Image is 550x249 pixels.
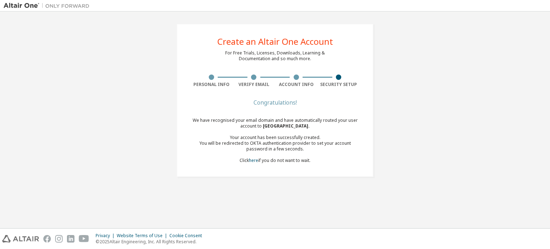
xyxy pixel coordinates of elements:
div: Cookie Consent [169,233,206,239]
img: altair_logo.svg [2,235,39,243]
div: Your account has been successfully created. [190,135,360,140]
div: You will be redirected to OKTA authentication provider to set your account password in a few seco... [190,140,360,152]
div: For Free Trials, Licenses, Downloads, Learning & Documentation and so much more. [225,50,325,62]
div: Congratulations! [190,100,360,105]
div: Security Setup [318,82,360,87]
span: [GEOGRAPHIC_DATA] . [263,123,310,129]
div: Website Terms of Use [117,233,169,239]
div: Account Info [275,82,318,87]
div: Create an Altair One Account [217,37,333,46]
a: here [249,157,258,163]
img: linkedin.svg [67,235,74,243]
div: Verify Email [233,82,275,87]
img: Altair One [4,2,93,9]
div: We have recognised your email domain and have automatically routed your user account to Click if ... [190,118,360,163]
p: © 2025 Altair Engineering, Inc. All Rights Reserved. [96,239,206,245]
div: Personal Info [190,82,233,87]
img: instagram.svg [55,235,63,243]
img: facebook.svg [43,235,51,243]
img: youtube.svg [79,235,89,243]
div: Privacy [96,233,117,239]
